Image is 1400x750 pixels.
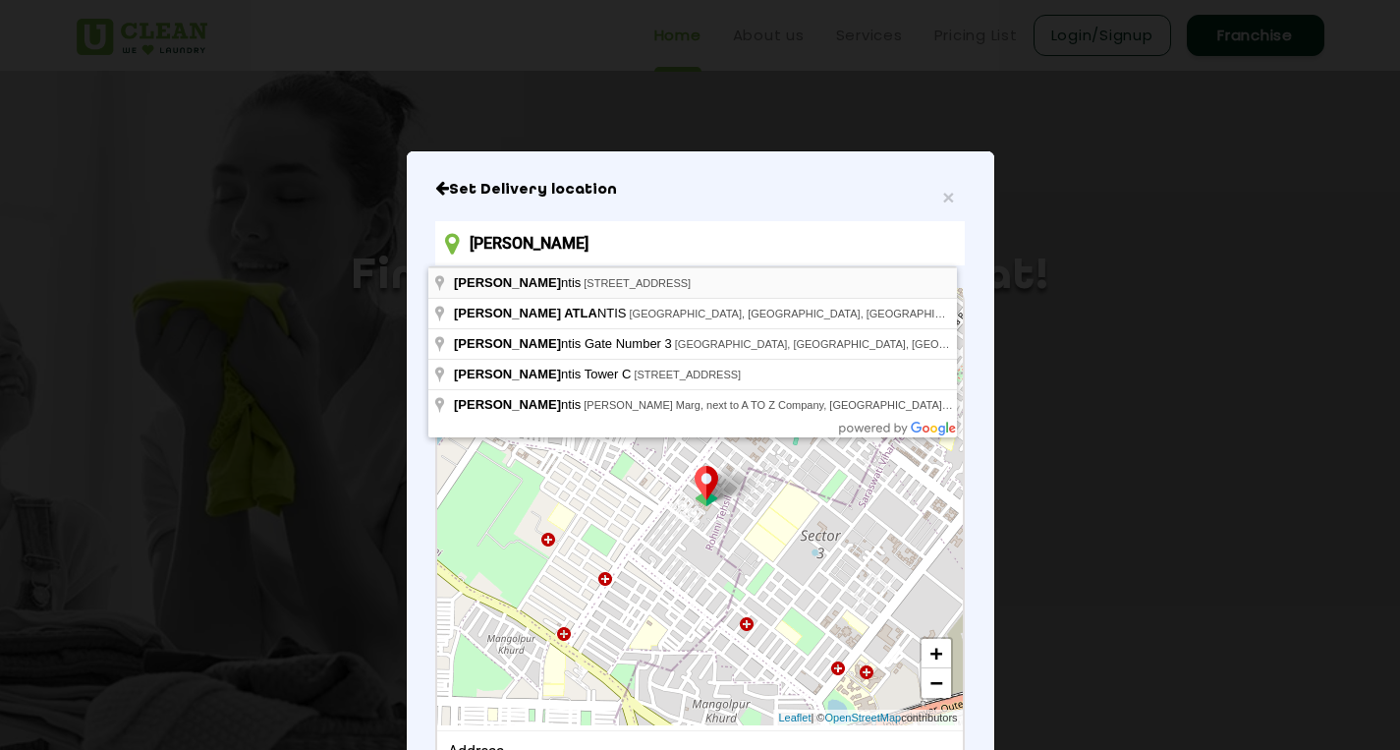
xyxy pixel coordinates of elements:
[922,668,951,698] a: Zoom out
[454,275,561,290] span: [PERSON_NAME]
[454,306,597,320] span: [PERSON_NAME] ATLA
[435,180,964,200] h6: Close
[942,187,954,207] button: Close
[584,277,691,289] span: [STREET_ADDRESS]
[454,367,561,381] span: [PERSON_NAME]
[454,367,634,381] span: ntis Tower C
[454,275,584,290] span: ntis
[634,369,741,380] span: [STREET_ADDRESS]
[675,338,1025,350] span: [GEOGRAPHIC_DATA], [GEOGRAPHIC_DATA], [GEOGRAPHIC_DATA]
[630,308,980,319] span: [GEOGRAPHIC_DATA], [GEOGRAPHIC_DATA], [GEOGRAPHIC_DATA]
[435,221,964,265] input: Enter location
[454,336,675,351] span: ntis Gate Number 3
[454,306,630,320] span: NTIS
[773,710,962,726] div: | © contributors
[922,639,951,668] a: Zoom in
[454,336,561,351] span: [PERSON_NAME]
[942,186,954,208] span: ×
[454,397,561,412] span: [PERSON_NAME]
[778,710,811,726] a: Leaflet
[824,710,901,726] a: OpenStreetMap
[454,397,584,412] span: ntis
